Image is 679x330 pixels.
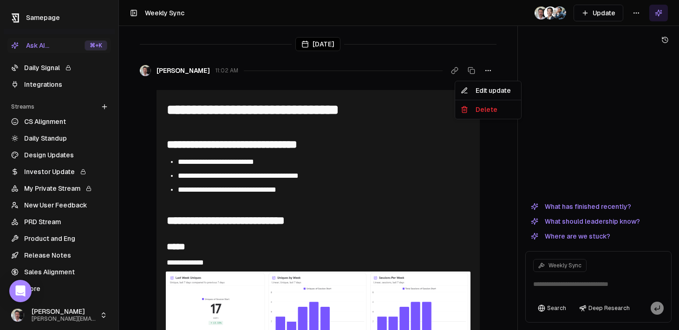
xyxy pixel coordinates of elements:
[544,6,557,19] img: _image
[457,83,519,98] div: Edit update
[32,316,96,323] span: [PERSON_NAME][EMAIL_ADDRESS]
[215,67,238,74] span: 11:02 AM
[525,231,616,242] button: Where are we stuck?
[7,281,111,296] a: More
[535,6,548,19] img: _image
[157,66,210,75] span: [PERSON_NAME]
[7,99,111,114] div: Streams
[7,131,111,146] a: Daily Standup
[575,302,634,315] button: Deep Research
[7,38,111,53] button: Ask AI...⌘+K
[7,114,111,129] a: CS Alignment
[7,198,111,213] a: New User Feedback
[140,65,151,76] img: _image
[7,248,111,263] a: Release Notes
[11,41,49,50] div: Ask AI...
[525,216,646,227] button: What should leadership know?
[145,9,184,17] span: Weekly Sync
[26,14,60,21] span: Samepage
[7,164,111,179] a: Investor Update
[7,231,111,246] a: Product and Eng
[7,265,111,279] a: Sales Alignment
[7,60,111,75] a: Daily Signal
[525,201,637,212] button: What has finished recently?
[574,5,623,21] button: Update
[533,302,571,315] button: Search
[553,6,566,19] img: 1695405595226.jpeg
[85,40,107,51] div: ⌘ +K
[7,181,111,196] a: My Private Stream
[32,308,96,316] span: [PERSON_NAME]
[7,77,111,92] a: Integrations
[548,262,581,269] span: Weekly Sync
[457,102,519,117] div: Delete
[11,309,24,322] img: _image
[9,280,32,302] div: Open Intercom Messenger
[7,304,111,326] button: [PERSON_NAME][PERSON_NAME][EMAIL_ADDRESS]
[295,37,340,51] div: [DATE]
[7,214,111,229] a: PRD Stream
[7,148,111,162] a: Design Updates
